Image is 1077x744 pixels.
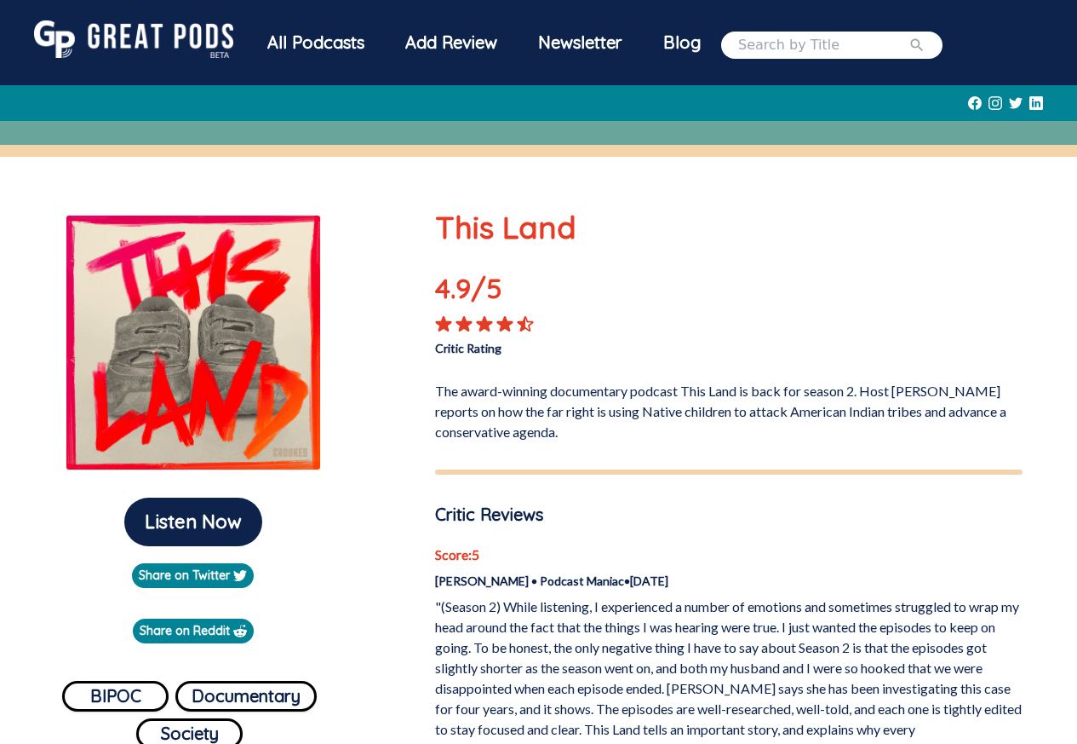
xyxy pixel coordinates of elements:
input: Search by Title [738,35,908,55]
img: GreatPods [34,20,233,58]
p: Score: 5 [435,545,1023,565]
a: BIPOC [62,674,169,712]
a: Share on Twitter [132,563,254,588]
a: Share on Reddit [133,619,254,643]
img: This Land [66,215,321,470]
p: Critic Reviews [435,502,1023,528]
p: Critic Rating [435,332,729,357]
a: Blog [643,20,721,65]
a: Newsletter [518,20,643,69]
button: Documentary [175,681,317,712]
a: Add Review [385,20,518,65]
p: 4.9 /5 [435,268,553,315]
a: Documentary [175,674,317,712]
button: BIPOC [62,681,169,712]
p: This Land [435,205,1023,251]
p: The award-winning documentary podcast This Land is back for season 2. Host [PERSON_NAME] reports ... [435,374,1023,442]
div: All Podcasts [247,20,385,65]
a: All Podcasts [247,20,385,69]
button: Listen Now [124,498,262,546]
p: [PERSON_NAME] • Podcast Maniac • [DATE] [435,572,1023,590]
div: Newsletter [518,20,643,65]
